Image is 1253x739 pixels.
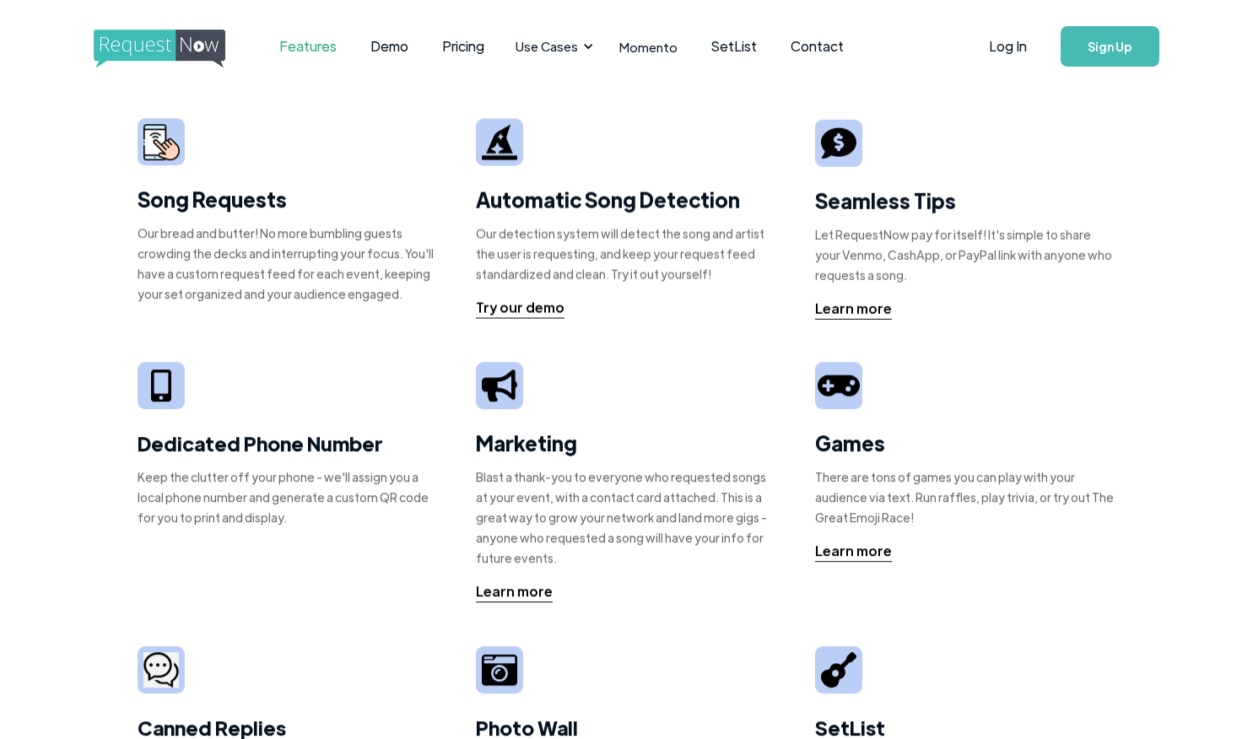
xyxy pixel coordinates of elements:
[94,30,257,68] img: requestnow logo
[516,37,578,56] div: Use Cases
[818,369,860,402] img: video game
[476,581,553,602] a: Learn more
[94,30,220,63] a: home
[476,467,777,568] div: Blast a thank-you to everyone who requested songs at your event, with a contact card attached. Th...
[150,369,170,402] img: iphone
[815,224,1116,285] div: Let RequestNow pay for itself! It's simple to share your Venmo, CashApp, or PayPal link with anyo...
[694,20,774,73] a: SetList
[425,20,501,73] a: Pricing
[476,429,577,456] strong: Marketing
[138,429,383,456] strong: Dedicated Phone Number
[476,298,564,319] a: Try our demo
[815,541,892,562] a: Learn more
[815,187,956,213] strong: Seamless Tips
[1061,26,1159,67] a: Sign Up
[476,186,740,213] strong: Automatic Song Detection
[774,20,861,73] a: Contact
[143,124,179,160] img: smarphone
[476,224,777,284] div: Our detection system will detect the song and artist the user is requesting, and keep your reques...
[815,299,892,320] a: Learn more
[262,20,354,73] a: Features
[476,298,564,318] div: Try our demo
[821,126,856,161] img: tip sign
[602,22,694,72] a: Momento
[482,652,517,688] img: camera icon
[138,467,439,527] div: Keep the clutter off your phone - we'll assign you a local phone number and generate a custom QR ...
[482,369,517,401] img: megaphone
[815,299,892,319] div: Learn more
[143,652,179,688] img: camera icon
[815,429,885,456] strong: Games
[505,20,598,73] div: Use Cases
[815,541,892,561] div: Learn more
[821,652,856,688] img: guitar
[138,223,439,304] div: Our bread and butter! No more bumbling guests crowding the decks and interrupting your focus. You...
[476,581,553,601] div: Learn more
[972,17,1044,76] a: Log In
[138,186,287,212] strong: Song Requests
[354,20,425,73] a: Demo
[482,125,517,160] img: wizard hat
[815,467,1116,527] div: There are tons of games you can play with your audience via text. Run raffles, play trivia, or tr...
